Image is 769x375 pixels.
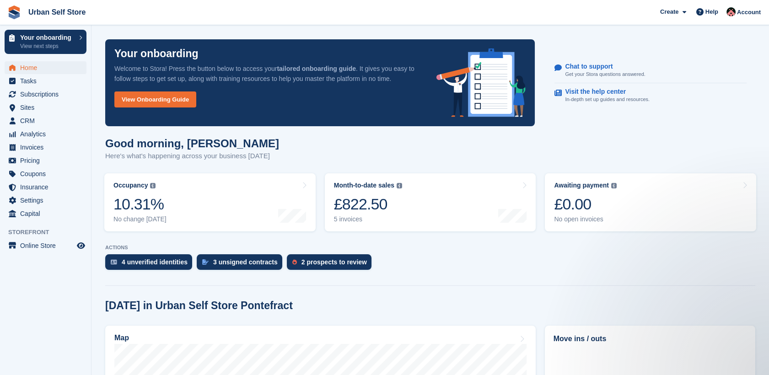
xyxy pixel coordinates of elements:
div: Month-to-date sales [334,182,394,189]
a: Preview store [75,240,86,251]
h2: [DATE] in Urban Self Store Pontefract [105,300,293,312]
h1: Good morning, [PERSON_NAME] [105,137,279,150]
img: icon-info-grey-7440780725fd019a000dd9b08b2336e03edf1995a4989e88bcd33f0948082b44.svg [150,183,156,188]
div: Awaiting payment [554,182,609,189]
h2: Move ins / outs [554,333,747,344]
p: Here's what's happening across your business [DATE] [105,151,279,161]
div: 4 unverified identities [122,258,188,266]
a: Your onboarding View next steps [5,30,86,54]
h2: Map [114,334,129,342]
p: Your onboarding [20,34,75,41]
span: Storefront [8,228,91,237]
a: Awaiting payment £0.00 No open invoices [545,173,756,231]
span: Account [737,8,761,17]
a: menu [5,194,86,207]
span: Capital [20,207,75,220]
div: £0.00 [554,195,617,214]
a: 3 unsigned contracts [197,254,287,274]
p: Welcome to Stora! Press the button below to access your . It gives you easy to follow steps to ge... [114,64,422,84]
div: 5 invoices [334,215,402,223]
span: Settings [20,194,75,207]
div: 3 unsigned contracts [213,258,278,266]
span: Tasks [20,75,75,87]
a: menu [5,61,86,74]
span: Help [705,7,718,16]
a: 4 unverified identities [105,254,197,274]
p: Your onboarding [114,48,199,59]
div: 10.31% [113,195,167,214]
a: Visit the help center In-depth set up guides and resources. [554,83,747,108]
p: Chat to support [565,63,638,70]
span: Insurance [20,181,75,193]
span: Coupons [20,167,75,180]
a: Urban Self Store [25,5,89,20]
p: Visit the help center [565,88,642,96]
span: Sites [20,101,75,114]
a: 2 prospects to review [287,254,376,274]
span: Invoices [20,141,75,154]
strong: tailored onboarding guide [277,65,356,72]
span: Create [660,7,678,16]
p: Get your Stora questions answered. [565,70,645,78]
a: menu [5,167,86,180]
span: Home [20,61,75,74]
img: Josh Marshall [726,7,736,16]
div: Occupancy [113,182,148,189]
img: icon-info-grey-7440780725fd019a000dd9b08b2336e03edf1995a4989e88bcd33f0948082b44.svg [611,183,617,188]
span: Subscriptions [20,88,75,101]
a: Occupancy 10.31% No change [DATE] [104,173,316,231]
a: menu [5,141,86,154]
div: £822.50 [334,195,402,214]
a: menu [5,154,86,167]
img: contract_signature_icon-13c848040528278c33f63329250d36e43548de30e8caae1d1a13099fd9432cc5.svg [202,259,209,265]
div: 2 prospects to review [301,258,367,266]
a: Chat to support Get your Stora questions answered. [554,58,747,83]
a: menu [5,128,86,140]
p: View next steps [20,42,75,50]
a: menu [5,207,86,220]
a: Month-to-date sales £822.50 5 invoices [325,173,536,231]
img: stora-icon-8386f47178a22dfd0bd8f6a31ec36ba5ce8667c1dd55bd0f319d3a0aa187defe.svg [7,5,21,19]
a: menu [5,114,86,127]
span: Pricing [20,154,75,167]
span: CRM [20,114,75,127]
img: verify_identity-adf6edd0f0f0b5bbfe63781bf79b02c33cf7c696d77639b501bdc392416b5a36.svg [111,259,117,265]
p: In-depth set up guides and resources. [565,96,650,103]
a: menu [5,101,86,114]
div: No change [DATE] [113,215,167,223]
img: icon-info-grey-7440780725fd019a000dd9b08b2336e03edf1995a4989e88bcd33f0948082b44.svg [397,183,402,188]
img: prospect-51fa495bee0391a8d652442698ab0144808aea92771e9ea1ae160a38d050c398.svg [292,259,297,265]
img: onboarding-info-6c161a55d2c0e0a8cae90662b2fe09162a5109e8cc188191df67fb4f79e88e88.svg [436,48,526,117]
span: Analytics [20,128,75,140]
span: Online Store [20,239,75,252]
a: menu [5,88,86,101]
a: menu [5,239,86,252]
a: View Onboarding Guide [114,91,196,107]
div: No open invoices [554,215,617,223]
p: ACTIONS [105,245,755,251]
a: menu [5,181,86,193]
a: menu [5,75,86,87]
